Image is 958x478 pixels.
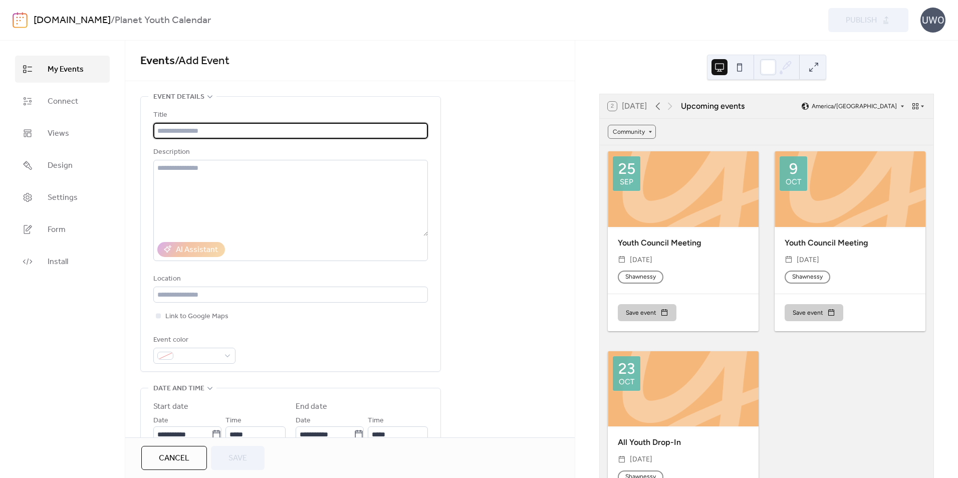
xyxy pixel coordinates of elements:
[153,146,426,158] div: Description
[48,64,84,76] span: My Events
[159,452,189,464] span: Cancel
[618,453,626,465] div: ​
[15,248,110,275] a: Install
[368,415,384,427] span: Time
[48,192,78,204] span: Settings
[789,161,798,176] div: 9
[15,152,110,179] a: Design
[153,401,188,413] div: Start date
[296,401,327,413] div: End date
[775,237,925,249] div: Youth Council Meeting
[812,103,897,109] span: America/[GEOGRAPHIC_DATA]
[618,304,676,321] button: Save event
[141,446,207,470] button: Cancel
[786,178,801,186] div: Oct
[15,216,110,243] a: Form
[620,178,633,186] div: Sep
[111,11,115,30] b: /
[153,334,233,346] div: Event color
[153,91,204,103] span: Event details
[153,383,204,395] span: Date and time
[15,88,110,115] a: Connect
[797,254,819,266] span: [DATE]
[618,254,626,266] div: ​
[175,50,229,72] span: / Add Event
[785,304,843,321] button: Save event
[34,11,111,30] a: [DOMAIN_NAME]
[618,361,635,376] div: 23
[15,184,110,211] a: Settings
[608,436,759,448] div: All Youth Drop-In
[630,453,652,465] span: [DATE]
[153,109,426,121] div: Title
[630,254,652,266] span: [DATE]
[296,415,311,427] span: Date
[225,415,242,427] span: Time
[165,311,228,323] span: Link to Google Maps
[608,237,759,249] div: Youth Council Meeting
[681,100,745,112] div: Upcoming events
[48,160,73,172] span: Design
[48,224,66,236] span: Form
[153,415,168,427] span: Date
[48,96,78,108] span: Connect
[619,378,634,386] div: Oct
[13,12,28,28] img: logo
[115,11,211,30] b: Planet Youth Calendar
[153,273,426,285] div: Location
[48,128,69,140] span: Views
[920,8,945,33] div: UWO
[618,161,635,176] div: 25
[140,50,175,72] a: Events
[15,56,110,83] a: My Events
[48,256,68,268] span: Install
[15,120,110,147] a: Views
[785,254,793,266] div: ​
